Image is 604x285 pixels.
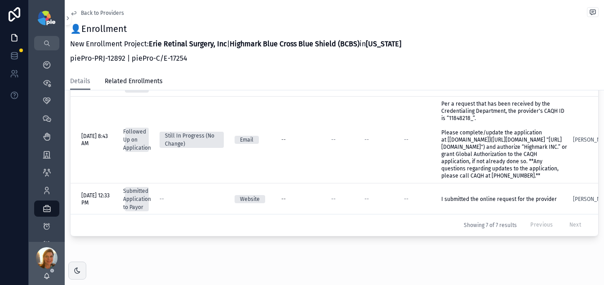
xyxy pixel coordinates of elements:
a: Back to Providers [70,9,124,17]
div: scrollable content [29,50,65,242]
span: Details [70,77,90,86]
a: Submitted Application to Payor [125,187,149,211]
span: Showing 7 of 7 results [464,222,517,229]
a: Related Enrollments [105,73,163,91]
a: -- [331,196,354,203]
span: -- [404,196,409,203]
a: -- [278,192,320,206]
a: Details [70,73,90,90]
img: App logo [38,11,55,25]
div: Website [240,195,260,203]
div: Submitted Application to Payor [123,187,151,211]
strong: [US_STATE] [366,40,401,48]
p: piePro-PRJ-12892 | piePro-C/E-17254 [70,53,401,64]
a: [DATE] 12:33 PM [81,192,114,206]
span: -- [331,196,336,203]
strong: Erie Retinal Surgery, Inc [149,40,227,48]
a: Website [235,195,267,203]
span: I submitted the online request for the provider [441,196,557,203]
a: [DATE] 8:43 AM [81,133,114,147]
span: -- [331,136,336,143]
span: Back to Providers [81,9,124,17]
a: -- [160,196,224,203]
a: -- [331,136,354,143]
a: -- [404,196,431,203]
span: -- [364,136,369,143]
p: New Enrollment Project: | in [70,39,401,49]
div: Followed Up on Application [123,128,151,152]
a: Email [235,136,267,144]
div: -- [281,196,286,203]
strong: Highmark Blue Cross Blue Shield (BCBS) [230,40,360,48]
div: Email [240,136,253,144]
span: -- [364,196,369,203]
span: -- [160,196,164,203]
h1: 👤Enrollment [70,22,401,35]
a: -- [364,136,393,143]
span: -- [404,136,409,143]
span: Related Enrollments [105,77,163,86]
div: Still In Progress (No Change) [165,132,218,148]
a: -- [404,136,431,143]
a: -- [278,133,320,147]
a: Followed Up on Application [125,128,149,152]
a: I submitted the online request for the provider [441,196,567,203]
a: -- [364,196,393,203]
div: -- [281,136,286,143]
a: Still In Progress (No Change) [160,132,224,148]
a: Per a request that has been received by the Credentialing Department, the provider's CAQH ID is “... [441,100,567,179]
